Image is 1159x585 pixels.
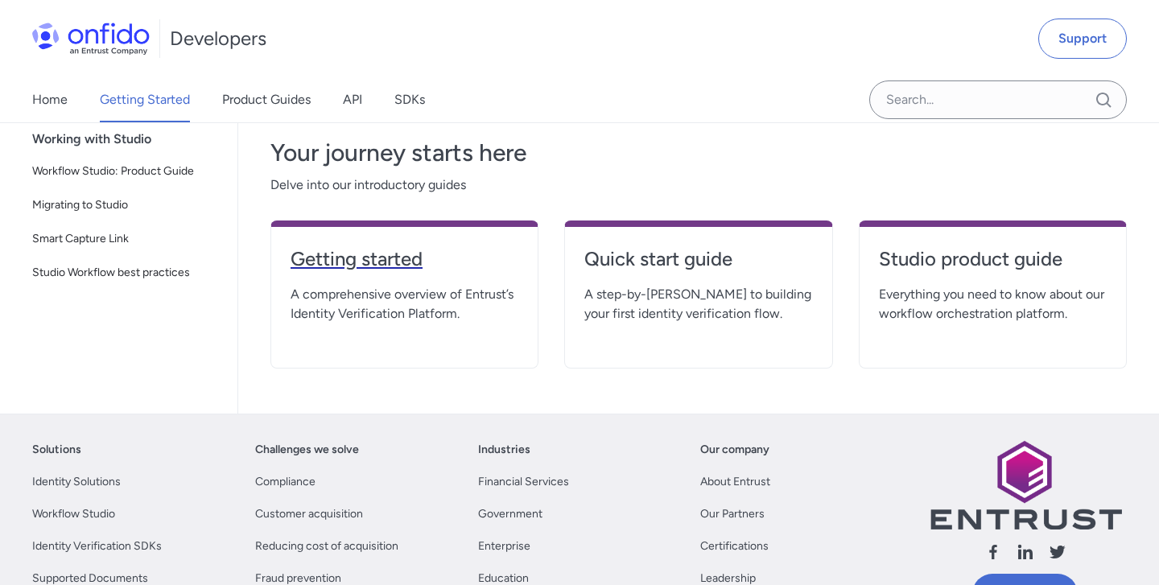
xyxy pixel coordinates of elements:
a: Certifications [700,537,769,556]
h4: Studio product guide [879,246,1107,272]
a: Government [478,505,542,524]
a: Follow us X (Twitter) [1048,542,1067,567]
a: SDKs [394,77,425,122]
a: About Entrust [700,472,770,492]
svg: Follow us X (Twitter) [1048,542,1067,562]
svg: Follow us facebook [984,542,1003,562]
span: A step-by-[PERSON_NAME] to building your first identity verification flow. [584,285,812,323]
a: Follow us linkedin [1016,542,1035,567]
a: Solutions [32,440,81,459]
input: Onfido search input field [869,80,1127,119]
a: Our Partners [700,505,765,524]
h4: Getting started [291,246,518,272]
img: Entrust logo [929,440,1122,529]
a: Getting Started [100,77,190,122]
a: Reducing cost of acquisition [255,537,398,556]
a: Home [32,77,68,122]
a: Identity Solutions [32,472,121,492]
a: Industries [478,440,530,459]
a: Follow us facebook [984,542,1003,567]
span: Migrating to Studio [32,196,218,215]
h3: Your journey starts here [270,137,1127,169]
a: API [343,77,362,122]
div: Working with Studio [32,123,231,155]
h4: Quick start guide [584,246,812,272]
span: Studio Workflow best practices [32,263,218,282]
a: Studio product guide [879,246,1107,285]
a: Getting started [291,246,518,285]
svg: Follow us linkedin [1016,542,1035,562]
h1: Developers [170,26,266,51]
span: A comprehensive overview of Entrust’s Identity Verification Platform. [291,285,518,323]
a: Smart Capture Link [26,223,225,255]
a: Financial Services [478,472,569,492]
a: Quick start guide [584,246,812,285]
a: Product Guides [222,77,311,122]
a: Studio Workflow best practices [26,257,225,289]
span: Everything you need to know about our workflow orchestration platform. [879,285,1107,323]
a: Support [1038,19,1127,59]
a: Workflow Studio: Product Guide [26,155,225,187]
a: Workflow Studio [32,505,115,524]
a: Enterprise [478,537,530,556]
a: Challenges we solve [255,440,359,459]
a: Our company [700,440,769,459]
span: Workflow Studio: Product Guide [32,162,218,181]
img: Onfido Logo [32,23,150,55]
a: Customer acquisition [255,505,363,524]
a: Identity Verification SDKs [32,537,162,556]
span: Delve into our introductory guides [270,175,1127,195]
span: Smart Capture Link [32,229,218,249]
a: Migrating to Studio [26,189,225,221]
a: Compliance [255,472,316,492]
